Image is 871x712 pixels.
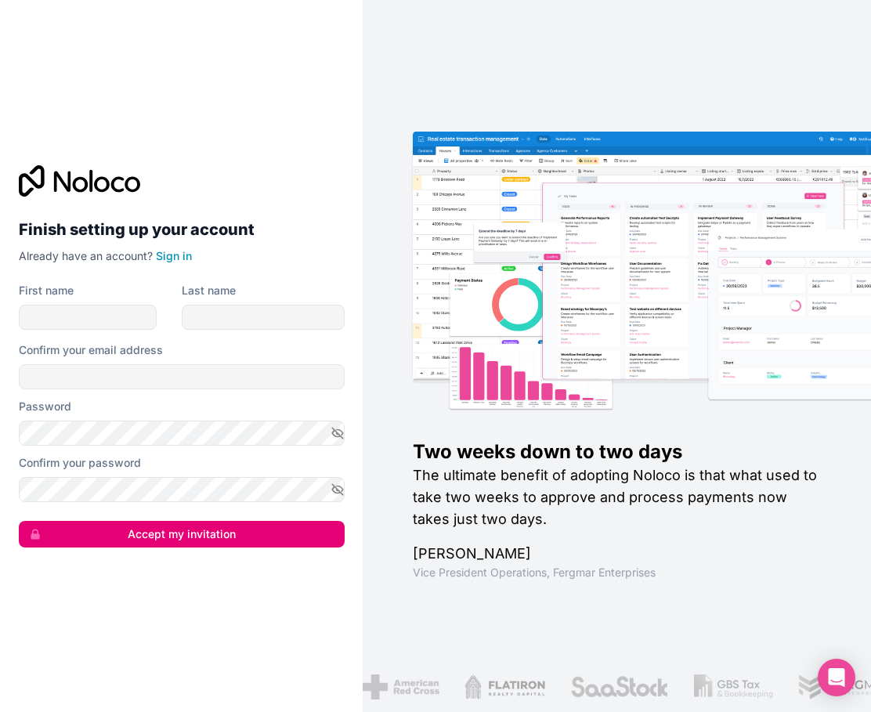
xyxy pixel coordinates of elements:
label: First name [19,283,74,298]
span: Already have an account? [19,249,153,262]
h1: Vice President Operations , Fergmar Enterprises [413,565,821,580]
h1: Two weeks down to two days [413,439,821,464]
img: /assets/saastock-C6Zbiodz.png [541,674,640,699]
input: family-name [182,305,345,330]
label: Confirm your email address [19,342,163,358]
input: given-name [19,305,157,330]
a: Sign in [156,249,192,262]
label: Confirm your password [19,455,141,471]
h2: The ultimate benefit of adopting Noloco is that what used to take two weeks to approve and proces... [413,464,821,530]
input: Password [19,421,345,446]
img: /assets/flatiron-C8eUkumj.png [435,674,517,699]
label: Password [19,399,71,414]
img: /assets/gbstax-C-GtDUiK.png [665,674,745,699]
label: Last name [182,283,236,298]
div: Open Intercom Messenger [818,659,855,696]
input: Email address [19,364,345,389]
input: Confirm password [19,477,345,502]
img: /assets/american-red-cross-BAupjrZR.png [334,674,410,699]
h1: [PERSON_NAME] [413,543,821,565]
button: Accept my invitation [19,521,345,548]
img: /assets/fergmar-CudnrXN5.png [769,674,865,699]
h2: Finish setting up your account [19,215,345,244]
